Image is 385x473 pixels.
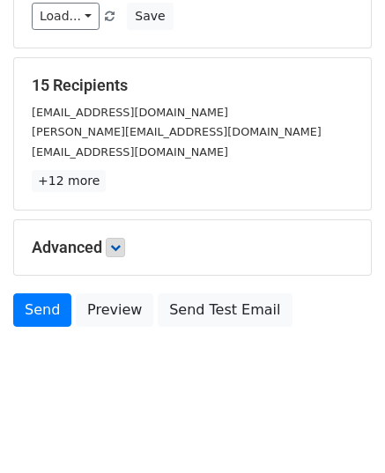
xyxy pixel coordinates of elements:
[127,3,173,30] button: Save
[13,293,71,327] a: Send
[297,388,385,473] iframe: Chat Widget
[32,106,228,119] small: [EMAIL_ADDRESS][DOMAIN_NAME]
[32,125,322,138] small: [PERSON_NAME][EMAIL_ADDRESS][DOMAIN_NAME]
[32,145,228,159] small: [EMAIL_ADDRESS][DOMAIN_NAME]
[32,238,353,257] h5: Advanced
[76,293,153,327] a: Preview
[32,3,100,30] a: Load...
[158,293,292,327] a: Send Test Email
[32,76,353,95] h5: 15 Recipients
[32,170,106,192] a: +12 more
